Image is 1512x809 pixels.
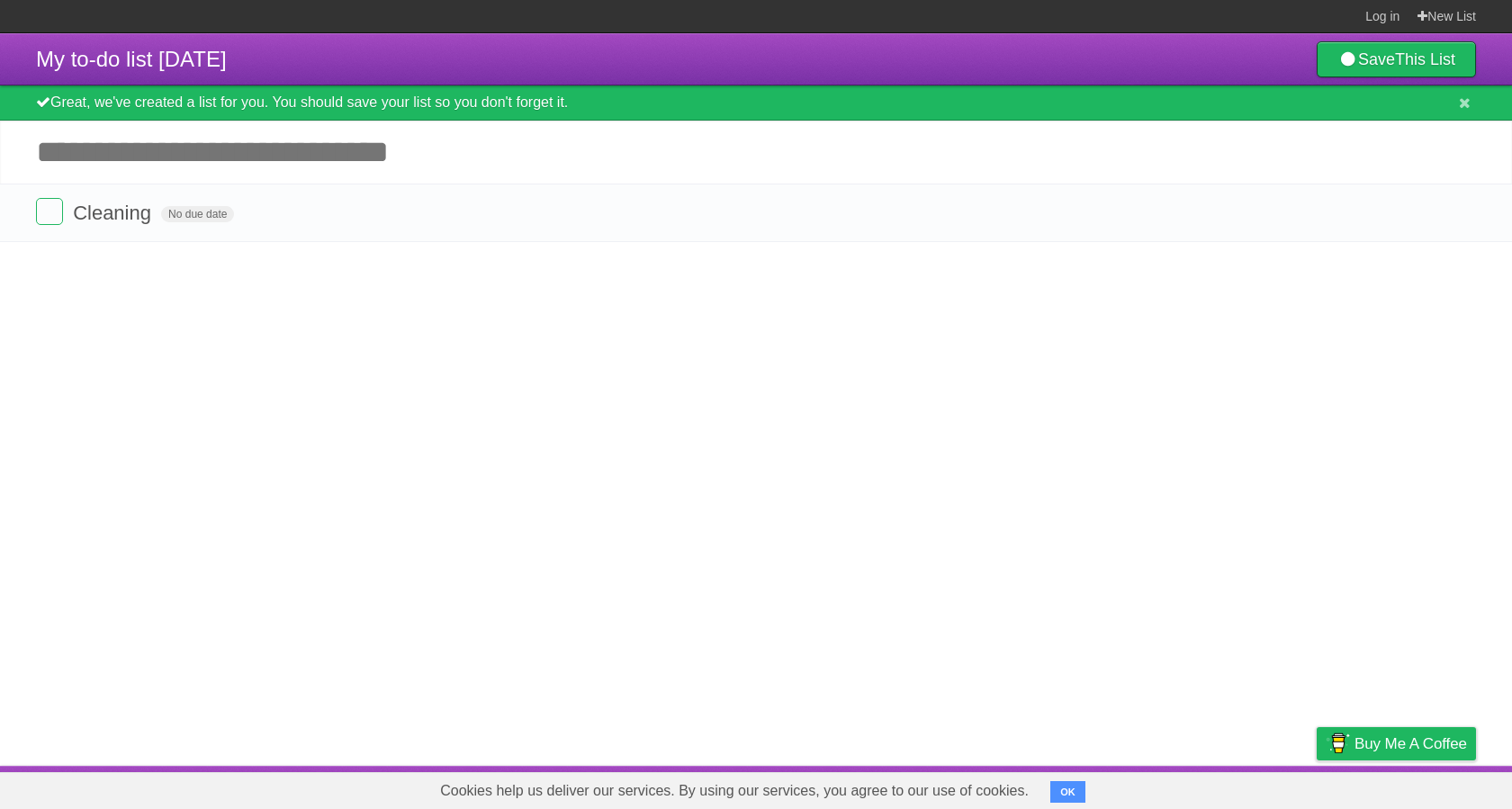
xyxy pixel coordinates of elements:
[1137,770,1210,805] a: Developers
[1354,728,1467,760] span: Buy me a coffee
[1326,728,1350,759] img: Buy me a coffee
[36,47,227,71] span: My to-do list [DATE]
[1293,770,1340,805] a: Privacy
[1317,41,1476,77] a: SaveThis List
[73,202,156,224] span: Cleaning
[36,198,63,225] label: Done
[1077,770,1115,805] a: About
[1317,727,1476,760] a: Buy me a coffee
[1050,781,1085,803] button: OK
[1232,770,1272,805] a: Terms
[1395,50,1455,68] b: This List
[422,773,1047,809] span: Cookies help us deliver our services. By using our services, you agree to our use of cookies.
[161,206,234,222] span: No due date
[1363,770,1476,805] a: Suggest a feature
